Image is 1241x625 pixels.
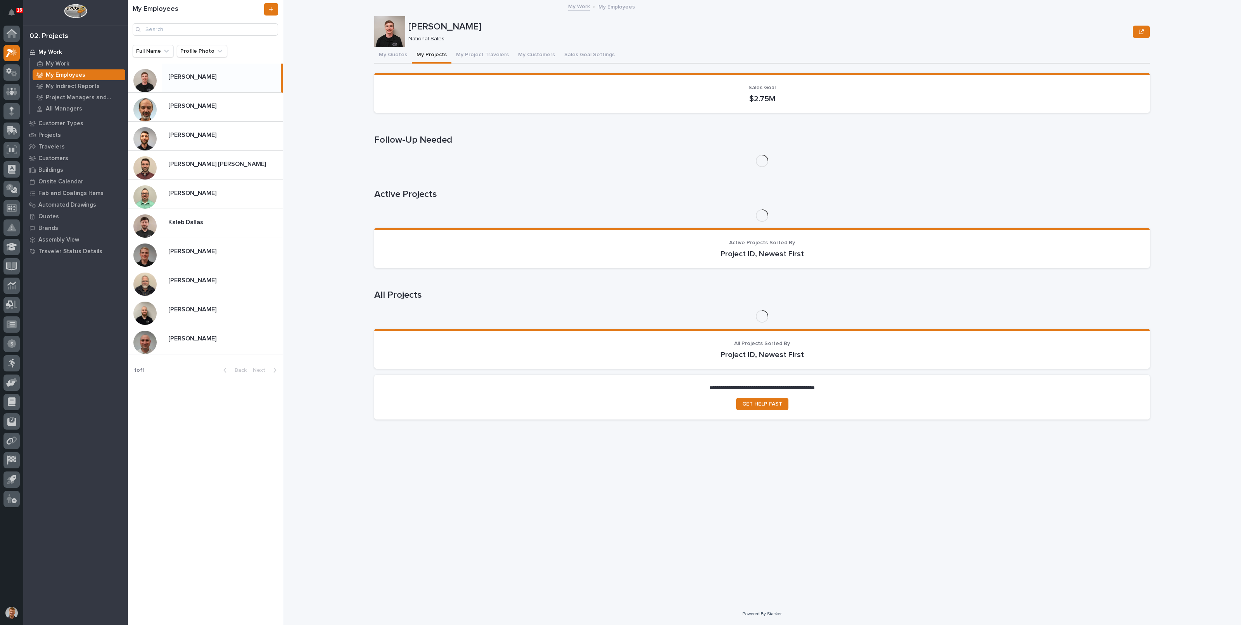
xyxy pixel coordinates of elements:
[734,341,790,346] span: All Projects Sorted By
[38,49,62,56] p: My Work
[23,152,128,164] a: Customers
[168,188,218,197] p: [PERSON_NAME]
[38,132,61,139] p: Projects
[250,367,283,374] button: Next
[253,367,270,374] span: Next
[38,225,58,232] p: Brands
[30,58,128,69] a: My Work
[168,304,218,313] p: [PERSON_NAME]
[374,189,1150,200] h1: Active Projects
[10,9,20,22] div: Notifications16
[23,222,128,234] a: Brands
[128,180,283,209] a: [PERSON_NAME][PERSON_NAME]
[177,45,227,57] button: Profile Photo
[38,248,102,255] p: Traveler Status Details
[3,605,20,621] button: users-avatar
[23,187,128,199] a: Fab and Coatings Items
[128,361,151,380] p: 1 of 1
[384,350,1141,359] p: Project ID, Newest First
[30,92,128,103] a: Project Managers and Engineers
[513,47,560,64] button: My Customers
[168,217,205,226] p: Kaleb Dallas
[568,2,590,10] a: My Work
[408,36,1127,42] p: National Sales
[168,130,218,139] p: [PERSON_NAME]
[128,296,283,325] a: [PERSON_NAME][PERSON_NAME]
[17,7,22,13] p: 16
[38,120,83,127] p: Customer Types
[168,275,218,284] p: [PERSON_NAME]
[38,167,63,174] p: Buildings
[736,398,788,410] a: GET HELP FAST
[133,23,278,36] input: Search
[374,290,1150,301] h1: All Projects
[38,202,96,209] p: Automated Drawings
[23,141,128,152] a: Travelers
[374,47,412,64] button: My Quotes
[128,325,283,354] a: [PERSON_NAME][PERSON_NAME]
[38,190,104,197] p: Fab and Coatings Items
[23,211,128,222] a: Quotes
[217,367,250,374] button: Back
[23,199,128,211] a: Automated Drawings
[384,94,1141,104] p: $2.75M
[30,103,128,114] a: All Managers
[168,72,218,81] p: [PERSON_NAME]
[23,245,128,257] a: Traveler Status Details
[128,238,283,267] a: [PERSON_NAME][PERSON_NAME]
[29,32,68,41] div: 02. Projects
[30,81,128,92] a: My Indirect Reports
[168,333,218,342] p: [PERSON_NAME]
[38,178,83,185] p: Onsite Calendar
[46,105,82,112] p: All Managers
[38,155,68,162] p: Customers
[742,611,781,616] a: Powered By Stacker
[451,47,513,64] button: My Project Travelers
[128,151,283,180] a: [PERSON_NAME] [PERSON_NAME][PERSON_NAME] [PERSON_NAME]
[38,143,65,150] p: Travelers
[168,246,218,255] p: [PERSON_NAME]
[23,176,128,187] a: Onsite Calendar
[560,47,619,64] button: Sales Goal Settings
[23,234,128,245] a: Assembly View
[168,101,218,110] p: [PERSON_NAME]
[128,64,283,93] a: [PERSON_NAME][PERSON_NAME]
[30,69,128,80] a: My Employees
[23,46,128,58] a: My Work
[128,122,283,151] a: [PERSON_NAME][PERSON_NAME]
[46,72,85,79] p: My Employees
[46,60,69,67] p: My Work
[23,164,128,176] a: Buildings
[3,5,20,21] button: Notifications
[374,135,1150,146] h1: Follow-Up Needed
[38,213,59,220] p: Quotes
[128,93,283,122] a: [PERSON_NAME][PERSON_NAME]
[412,47,451,64] button: My Projects
[598,2,635,10] p: My Employees
[729,240,795,245] span: Active Projects Sorted By
[64,4,87,18] img: Workspace Logo
[46,83,100,90] p: My Indirect Reports
[748,85,776,90] span: Sales Goal
[38,237,79,243] p: Assembly View
[23,129,128,141] a: Projects
[742,401,782,407] span: GET HELP FAST
[133,5,263,14] h1: My Employees
[23,117,128,129] a: Customer Types
[128,267,283,296] a: [PERSON_NAME][PERSON_NAME]
[46,94,122,101] p: Project Managers and Engineers
[133,45,174,57] button: Full Name
[168,159,268,168] p: [PERSON_NAME] [PERSON_NAME]
[230,367,247,374] span: Back
[128,209,283,238] a: Kaleb DallasKaleb Dallas
[408,21,1130,33] p: [PERSON_NAME]
[384,249,1141,259] p: Project ID, Newest First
